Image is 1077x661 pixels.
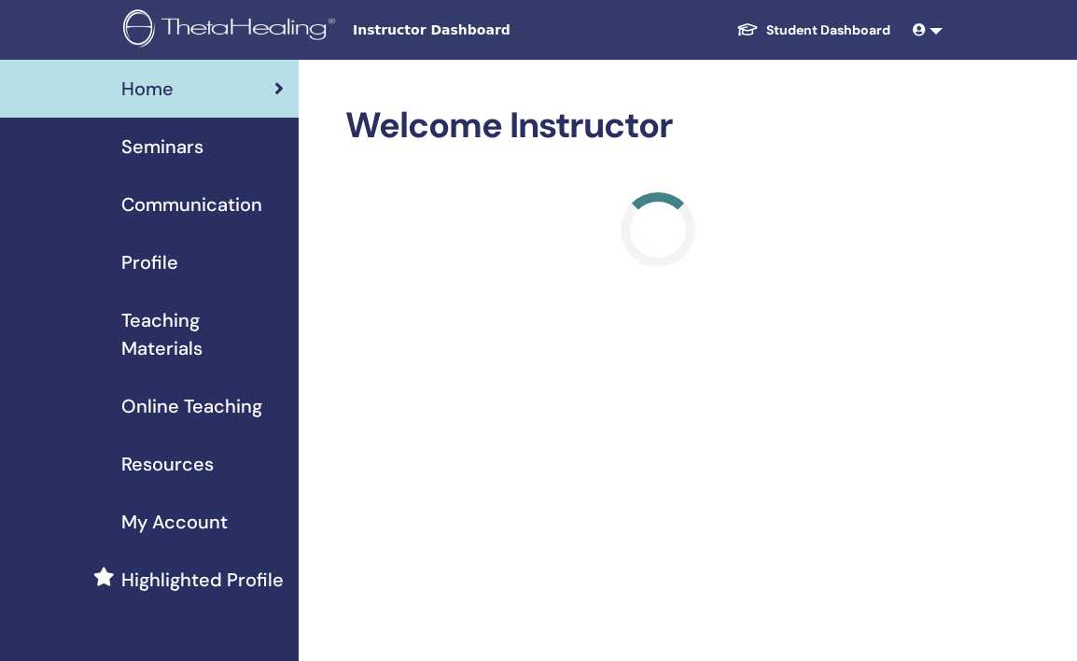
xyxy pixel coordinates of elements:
[736,21,759,37] img: graduation-cap-white.svg
[121,248,178,276] span: Profile
[721,13,905,48] a: Student Dashboard
[345,105,971,148] h2: Welcome Instructor
[121,133,203,161] span: Seminars
[121,75,174,103] span: Home
[123,9,342,51] img: logo.png
[121,306,284,362] span: Teaching Materials
[353,21,633,40] span: Instructor Dashboard
[121,508,228,536] span: My Account
[121,450,214,478] span: Resources
[121,566,284,594] span: Highlighted Profile
[121,392,262,420] span: Online Teaching
[121,190,262,218] span: Communication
